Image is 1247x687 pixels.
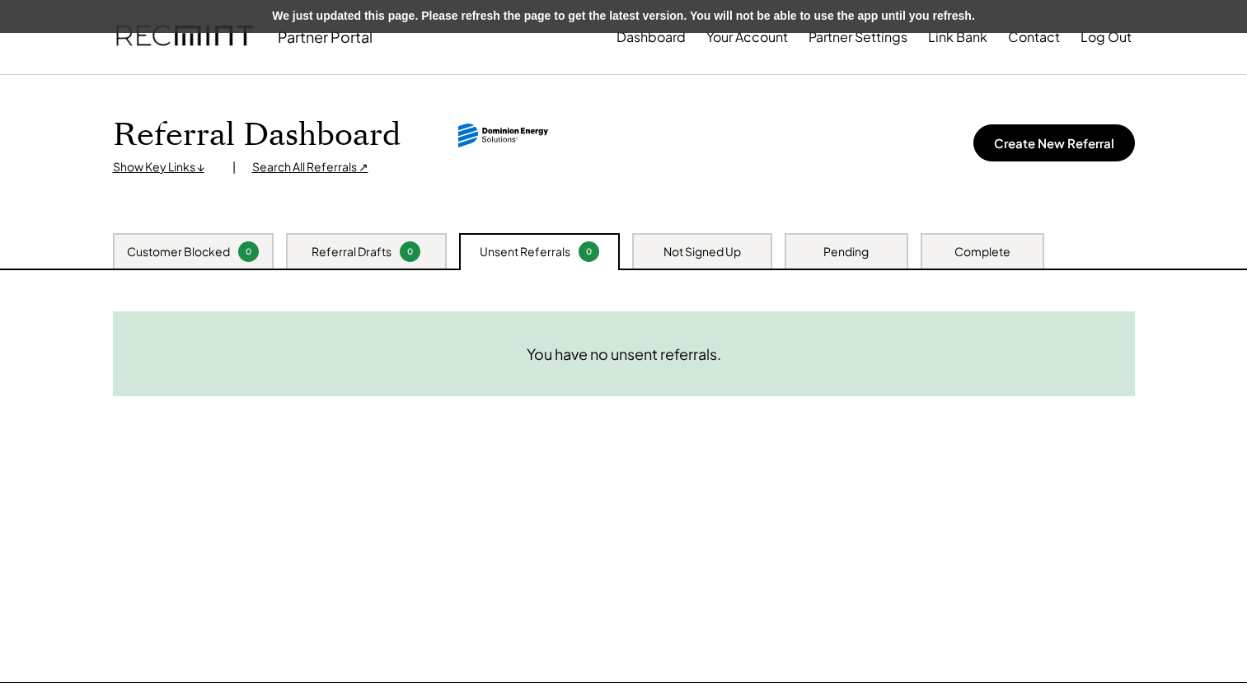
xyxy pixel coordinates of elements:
div: Customer Blocked [127,244,230,260]
div: Show Key Links ↓ [113,159,216,175]
button: Create New Referral [973,124,1135,161]
div: 0 [581,245,597,258]
div: | [232,159,236,175]
div: Referral Drafts [312,244,391,260]
img: dominion-energy-solutions.svg [458,124,549,147]
button: Contact [1008,21,1060,54]
div: Search All Referrals ↗ [252,159,368,175]
button: Dashboard [616,21,686,54]
div: Unsent Referrals [480,244,570,260]
button: Link Bank [928,21,987,54]
div: 0 [402,245,418,258]
div: Complete [954,244,1010,260]
button: Partner Settings [809,21,907,54]
div: Not Signed Up [663,244,741,260]
button: Log Out [1081,21,1132,54]
div: You have no unsent referrals. [527,344,721,363]
h1: Referral Dashboard [113,116,401,155]
img: recmint-logotype%403x.png [116,9,253,65]
div: Pending [823,244,869,260]
div: Partner Portal [278,27,373,46]
button: Your Account [706,21,788,54]
div: 0 [241,245,256,258]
